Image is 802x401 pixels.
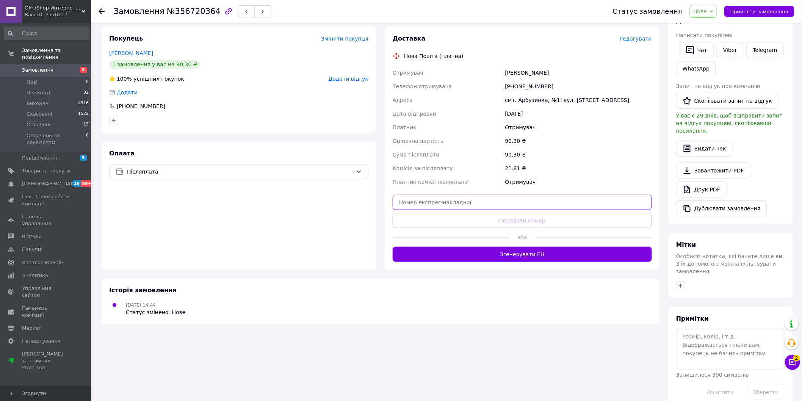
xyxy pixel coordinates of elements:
span: Додати [117,89,138,96]
span: Аналітика [22,272,48,279]
div: Повернутися назад [99,8,105,15]
span: Покупець [109,35,143,42]
div: Ваш ID: 3770117 [25,11,91,18]
span: 4916 [78,100,89,107]
span: 2 [793,355,800,362]
span: Телефон отримувача [393,83,452,89]
span: 8 [86,79,89,86]
span: Платник комісії післяплати [393,179,469,185]
div: 90.30 ₴ [504,134,653,148]
span: 15 [83,121,89,128]
span: Маркет [22,325,41,332]
span: Післяплата [127,168,353,176]
span: 0 [86,132,89,146]
span: Замовлення [114,7,164,16]
span: Виконані [27,100,50,107]
button: Чат з покупцем2 [785,355,800,370]
span: Отримувач [393,70,423,76]
span: [DEMOGRAPHIC_DATA] [22,180,78,187]
div: 90.30 ₴ [504,148,653,161]
span: Нове [693,8,707,14]
span: Панель управління [22,213,70,227]
span: [PERSON_NAME] та рахунки [22,351,70,371]
span: Показники роботи компанії [22,193,70,207]
button: Згенерувати ЕН [393,247,652,262]
span: Гаманець компанії [22,305,70,318]
span: Товари та послуги [22,168,70,174]
span: 1522 [78,111,89,117]
span: 36 [72,180,81,187]
span: Налаштування [22,338,61,345]
span: 32 [83,89,89,96]
span: Змінити покупця [321,36,368,42]
div: [DATE] [504,107,653,121]
span: Примітки [676,315,709,322]
button: Дублювати замовлення [676,200,767,216]
span: або [509,233,535,241]
span: Прийняті [27,89,50,96]
div: [PHONE_NUMBER] [504,80,653,93]
span: Покупці [22,246,42,253]
span: Особисті нотатки, які бачите лише ви. З їх допомогою можна фільтрувати замовлення [676,253,784,274]
span: 8 [80,67,87,73]
span: 99+ [81,180,93,187]
a: Друк PDF [676,182,727,197]
div: Отримувач [504,175,653,189]
span: 5 [80,155,87,161]
span: [DATE] 14:44 [126,302,156,308]
span: OkraShop Интернет-магазин с большим ассортиментом товара [25,5,81,11]
span: Прийняти замовлення [730,9,788,14]
span: №356720364 [167,7,221,16]
div: Prom топ [22,364,70,371]
span: Адреса [393,97,413,103]
button: Скопіювати запит на відгук [676,93,779,109]
a: Viber [717,42,743,58]
div: Статус змінено: Нове [126,309,186,316]
span: Оціночна вартість [393,138,443,144]
span: Оплачені [27,121,50,128]
button: Чат [679,42,714,58]
div: Нова Пошта (платна) [402,52,465,60]
span: Нові [27,79,38,86]
span: Скасовані [27,111,52,117]
input: Номер експрес-накладної [393,195,652,210]
span: Залишилося 300 символів [676,372,749,378]
a: Завантажити PDF [676,163,750,179]
div: [PHONE_NUMBER] [116,102,166,110]
span: Управління сайтом [22,285,70,299]
a: Telegram [747,42,784,58]
span: У вас є 29 днів, щоб відправити запит на відгук покупцеві, скопіювавши посилання. [676,113,783,134]
div: [PERSON_NAME] [504,66,653,80]
span: Запит на відгук про компанію [676,83,760,89]
span: Повідомлення [22,155,59,161]
span: Каталог ProSale [22,259,63,266]
span: Комісія за післяплату [393,165,453,171]
div: успішних покупок [109,75,184,83]
button: Прийняти замовлення [724,6,794,17]
span: Історія замовлення [109,287,177,294]
a: WhatsApp [676,61,716,76]
span: Редагувати [620,36,652,42]
span: Замовлення та повідомлення [22,47,91,61]
span: Відгуки [22,233,42,240]
span: Написати покупцеві [676,32,733,38]
div: смт. Арбузинка, №1: вул. [STREET_ADDRESS] [504,93,653,107]
button: Видати чек [676,141,733,157]
span: Додати відгук [329,76,368,82]
div: Отримувач [504,121,653,134]
div: 21.81 ₴ [504,161,653,175]
div: Статус замовлення [613,8,683,15]
span: Платник [393,124,417,130]
span: Мітки [676,241,696,248]
span: Дії [676,17,686,24]
a: [PERSON_NAME] [109,50,153,56]
span: Оплачено по реквізитам [27,132,86,146]
input: Пошук [4,27,89,40]
span: Оплата [109,150,135,157]
span: Дата відправки [393,111,436,117]
div: 1 замовлення у вас на 90,30 ₴ [109,60,200,69]
span: 100% [117,76,132,82]
span: Сума післяплати [393,152,440,158]
span: Доставка [393,35,426,42]
span: Замовлення [22,67,53,74]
